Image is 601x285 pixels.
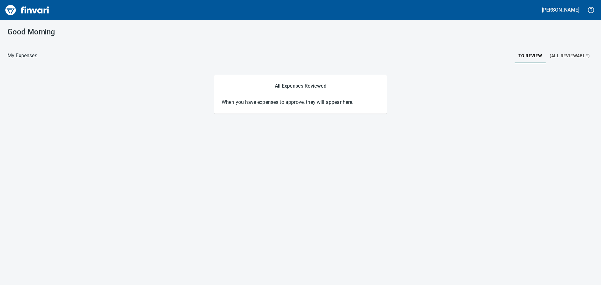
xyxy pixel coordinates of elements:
[518,52,542,60] span: To Review
[222,83,379,89] h5: All Expenses Reviewed
[4,3,51,18] img: Finvari
[8,52,37,59] nav: breadcrumb
[540,5,581,15] button: [PERSON_NAME]
[8,28,193,36] h3: Good Morning
[8,52,37,59] p: My Expenses
[550,52,590,60] span: (All Reviewable)
[222,99,379,106] p: When you have expenses to approve, they will appear here.
[542,7,579,13] h5: [PERSON_NAME]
